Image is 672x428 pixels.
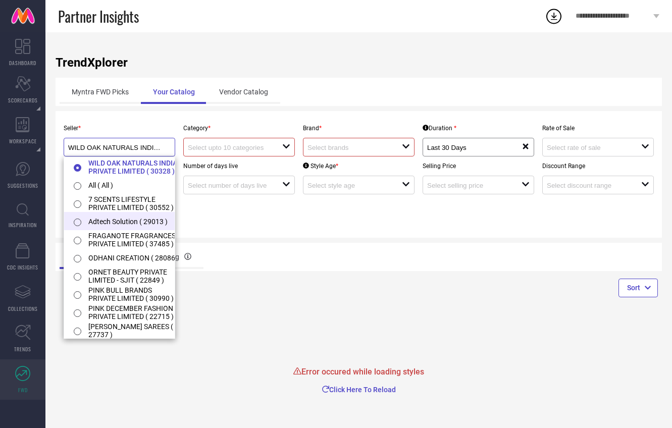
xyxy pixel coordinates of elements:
[141,80,207,104] div: Your Catalog
[188,182,273,189] input: Select number of days live
[183,163,295,170] p: Number of days live
[64,230,185,248] li: FRAGANOTE FRAGRANCES PRIVATE LIMITED ( 37485 )
[64,248,185,266] li: ODHANI CREATION ( 28086 )
[427,142,522,152] div: Last 30 Days
[64,321,185,339] li: [PERSON_NAME] SAREES ( 27737 )
[307,182,392,189] input: Select style age
[423,125,456,132] div: Duration
[64,157,185,176] li: WILD OAK NATURALS INDIA PRIVATE LIMITED ( 30328 )
[58,6,139,27] span: Partner Insights
[9,59,36,67] span: DASHBOARD
[423,163,534,170] p: Selling Price
[64,212,185,230] li: Adtech Solution ( 29013 )
[8,96,38,104] span: SCORECARDS
[56,56,662,70] h1: TrendXplorer
[8,305,38,312] span: COLLECTIONS
[303,125,415,132] p: Brand
[60,80,141,104] div: Myntra FWD Picks
[60,245,125,269] div: Trending
[64,266,185,285] li: ORNET BEAUTY PRIVATE LIMITED - SJIT ( 22849 )
[18,386,28,394] span: FWD
[545,7,563,25] div: Open download list
[293,385,424,395] button: Click Here To Reload
[293,367,424,377] h3: Error occured while loading styles
[188,144,273,151] input: Select upto 10 categories
[618,279,658,297] button: Sort
[8,182,38,189] span: SUGGESTIONS
[307,144,392,151] input: Select brands
[64,125,175,132] p: Seller
[7,263,38,271] span: CDC INSIGHTS
[207,80,280,104] div: Vendor Catalog
[14,345,31,353] span: TRENDS
[9,137,37,145] span: WORKSPACE
[68,142,171,152] div: WILD OAK NATURALS INDIA PRIVATE LIMITED ( 30328 )
[547,182,632,189] input: Select discount range
[88,282,326,289] h4: Last Updated on [DATE]
[64,194,185,212] li: 7 SCENTS LIFESTYLE PRIVATE LIMITED ( 30552 )
[542,163,654,170] p: Discount Range
[303,163,338,170] div: Style Age
[542,125,654,132] p: Rate of Sale
[547,144,632,151] input: Select rate of sale
[64,176,185,194] li: All ( All )
[427,144,512,151] input: Select Duration
[9,221,37,229] span: INSPIRATION
[68,144,161,151] input: Select seller
[427,182,512,189] input: Select selling price
[64,285,185,303] li: PINK BULL BRANDS PRIVATE LIMITED ( 30990 )
[183,125,295,132] p: Category
[64,303,185,321] li: PINK DECEMBER FASHION PRIVATE LIMITED ( 22715 )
